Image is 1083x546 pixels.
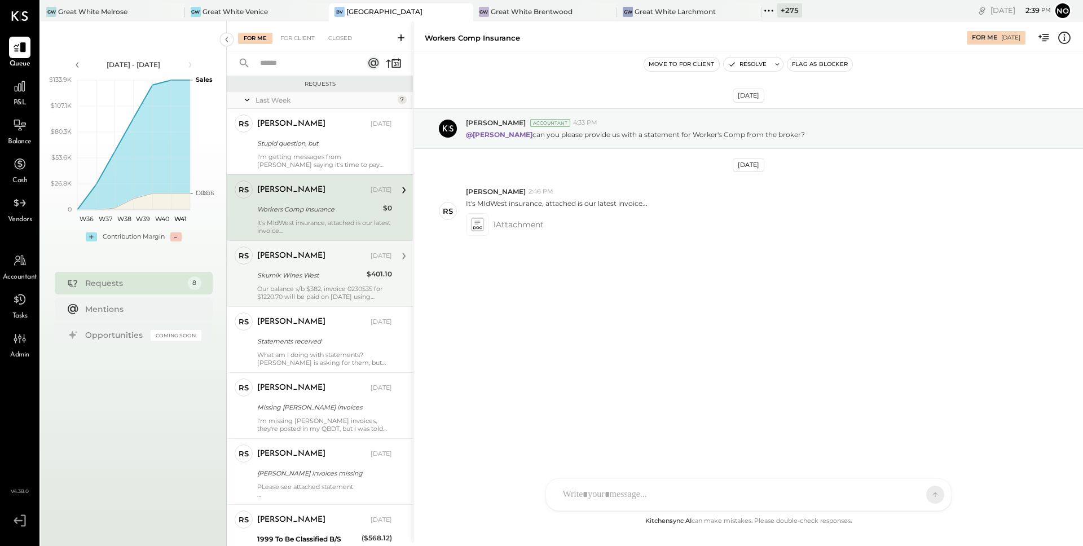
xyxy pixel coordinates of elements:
[202,7,268,16] div: Great White Venice
[257,336,389,347] div: Statements received
[733,158,764,172] div: [DATE]
[257,351,392,367] div: What am I doing with statements? [PERSON_NAME] is asking for them, but that looks like an additio...
[196,189,213,197] text: Labor
[14,98,27,108] span: P&L
[529,187,553,196] span: 2:46 PM
[275,33,320,44] div: For Client
[239,448,249,459] div: RS
[188,276,201,290] div: 8
[371,252,392,261] div: [DATE]
[68,205,72,213] text: 0
[367,268,392,280] div: $401.10
[58,7,127,16] div: Great White Melrose
[257,184,325,196] div: [PERSON_NAME]
[466,118,526,127] span: [PERSON_NAME]
[117,215,131,223] text: W38
[257,250,325,262] div: [PERSON_NAME]
[12,311,28,322] span: Tasks
[398,95,407,104] div: 7
[46,7,56,17] div: GW
[86,60,182,69] div: [DATE] - [DATE]
[239,316,249,327] div: RS
[1,289,39,322] a: Tasks
[466,199,648,208] p: It's MIdWest insurance, attached is our latest invoice...
[136,215,150,223] text: W39
[371,516,392,525] div: [DATE]
[1054,2,1072,20] button: No
[151,330,201,341] div: Coming Soon
[10,59,30,69] span: Queue
[257,468,389,479] div: [PERSON_NAME] invoices missing
[371,318,392,327] div: [DATE]
[371,186,392,195] div: [DATE]
[8,137,32,147] span: Balance
[371,120,392,129] div: [DATE]
[257,483,392,499] div: PLease see attached statement
[425,33,520,43] div: Workers Comp Insurance
[1,37,39,69] a: Queue
[256,95,395,105] div: Last Week
[787,58,852,71] button: Flag as Blocker
[85,278,182,289] div: Requests
[733,89,764,103] div: [DATE]
[257,316,325,328] div: [PERSON_NAME]
[257,514,325,526] div: [PERSON_NAME]
[103,232,165,241] div: Contribution Margin
[196,76,213,83] text: Sales
[530,119,570,127] div: Accountant
[257,402,389,413] div: Missing [PERSON_NAME] invoices
[12,176,27,186] span: Cash
[635,7,716,16] div: Great White Larchmont
[8,215,32,225] span: Vendors
[239,514,249,525] div: RS
[80,215,94,223] text: W36
[51,127,72,135] text: $80.3K
[334,7,345,17] div: BV
[1,76,39,108] a: P&L
[371,450,392,459] div: [DATE]
[239,118,249,129] div: RS
[239,382,249,393] div: RS
[3,272,37,283] span: Accountant
[232,80,407,88] div: Requests
[51,179,72,187] text: $26.8K
[346,7,422,16] div: [GEOGRAPHIC_DATA]
[724,58,771,71] button: Resolve
[86,232,97,241] div: +
[257,382,325,394] div: [PERSON_NAME]
[85,303,196,315] div: Mentions
[239,184,249,195] div: RS
[257,219,392,235] div: It's MIdWest insurance, attached is our latest invoice...
[257,138,389,149] div: Stupid question, but
[191,7,201,17] div: GW
[85,329,145,341] div: Opportunities
[238,33,272,44] div: For Me
[976,5,988,16] div: copy link
[371,384,392,393] div: [DATE]
[443,206,453,217] div: RS
[49,76,72,83] text: $133.9K
[777,3,802,17] div: + 275
[383,202,392,214] div: $0
[257,118,325,130] div: [PERSON_NAME]
[644,58,719,71] button: Move to for client
[323,33,358,44] div: Closed
[99,215,112,223] text: W37
[257,534,358,545] div: 1999 To Be Classified B/S
[257,417,392,433] div: I'm missing [PERSON_NAME] invoices, they're posted in my QBDT, but I was told that my QBonline wa...
[257,204,380,215] div: Workers Comp Insurance
[257,448,325,460] div: [PERSON_NAME]
[493,213,544,236] span: 1 Attachment
[479,7,489,17] div: GW
[10,350,29,360] span: Admin
[239,250,249,261] div: RS
[257,285,392,301] div: Our balance s/b $382, invoice 0230535 for $1220.70 will be paid on [DATE] using credits 42321 dat...
[51,153,72,161] text: $53.6K
[1,328,39,360] a: Admin
[990,5,1051,16] div: [DATE]
[174,215,187,223] text: W41
[1,153,39,186] a: Cash
[1,115,39,147] a: Balance
[1001,34,1020,42] div: [DATE]
[170,232,182,241] div: -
